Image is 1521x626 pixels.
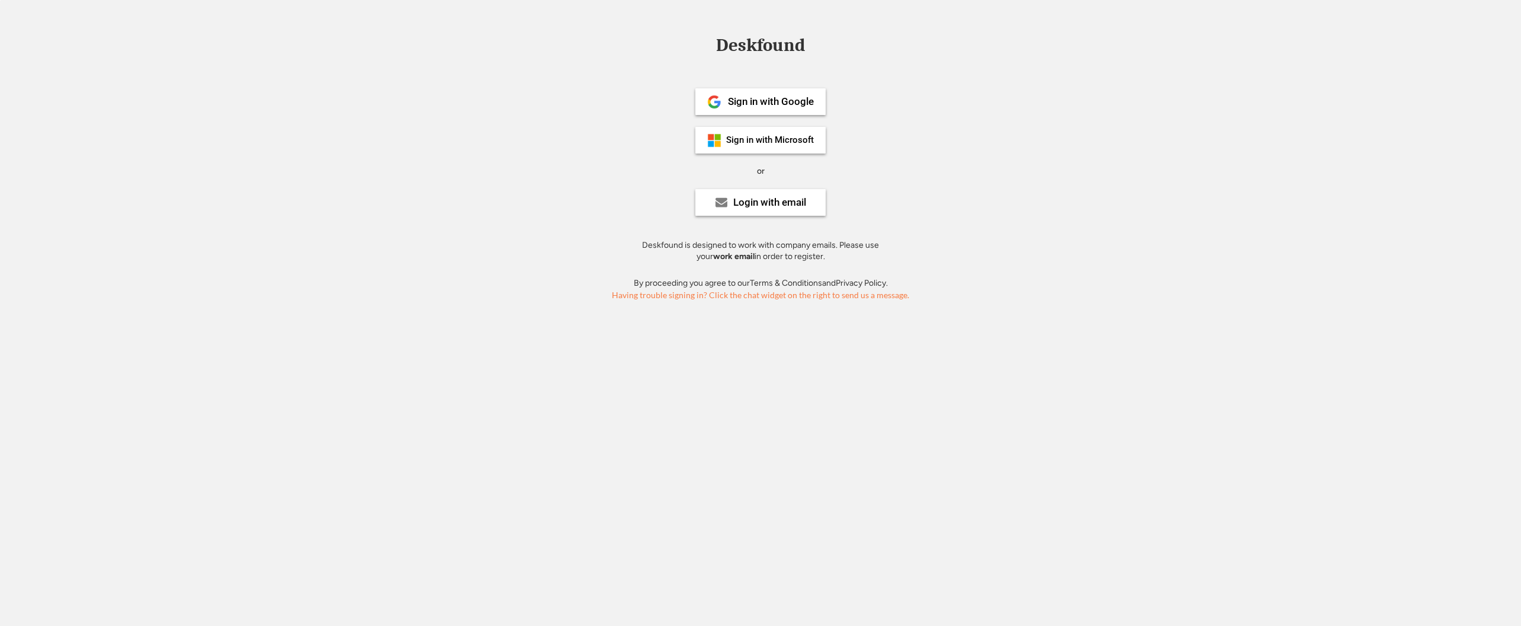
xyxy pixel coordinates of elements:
img: ms-symbollockup_mssymbol_19.png [707,133,721,148]
a: Privacy Policy. [836,278,888,288]
div: Sign in with Google [728,97,814,107]
div: or [757,165,765,177]
strong: work email [713,251,755,261]
div: Deskfound is designed to work with company emails. Please use your in order to register. [627,239,894,263]
a: Terms & Conditions [750,278,822,288]
div: Login with email [733,197,806,207]
div: By proceeding you agree to our and [634,277,888,289]
img: 1024px-Google__G__Logo.svg.png [707,95,721,109]
div: Sign in with Microsoft [726,136,814,145]
div: Deskfound [710,36,811,55]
